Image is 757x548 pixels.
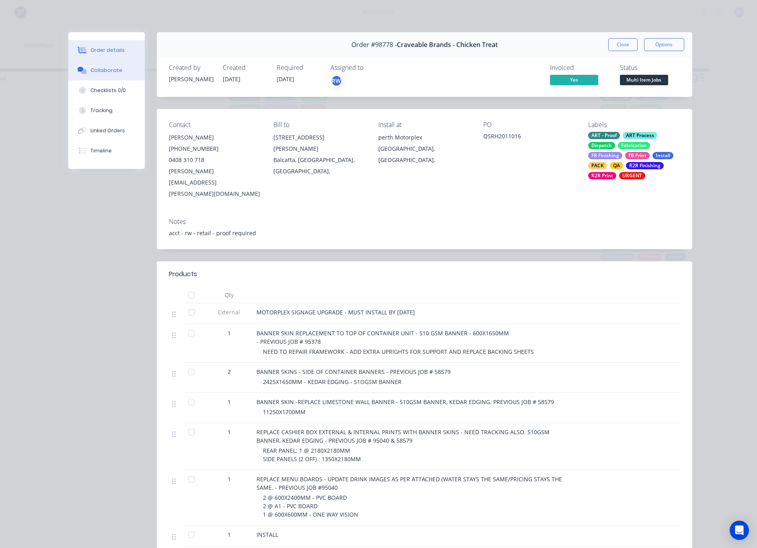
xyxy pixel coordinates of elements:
button: Collaborate [68,60,145,80]
span: [DATE] [223,75,240,83]
div: Fabrication [618,142,650,149]
span: 11250X1700MM [263,408,306,416]
div: Bill to [273,121,365,129]
button: Order details [68,40,145,60]
div: Created by [169,64,213,72]
div: PACK [588,162,607,169]
div: Tracking [90,107,113,114]
div: Order details [90,47,125,54]
div: [PERSON_NAME] [169,132,261,143]
span: INSTALL [256,531,278,538]
div: Status [620,64,680,72]
div: Notes [169,218,680,226]
span: REPLACE MENU BOARDS - UPDATE DRINK IMAGES AS PER ATTACHED (WATER STAYS THE SAME/PRICING STAYS THE... [256,475,564,491]
span: 2425X1650MM - KEDAR EDGING - 51OGSM BANNER [263,378,402,386]
div: R2R Finishing [626,162,664,169]
div: ART - Proof [588,132,620,139]
div: [GEOGRAPHIC_DATA], [GEOGRAPHIC_DATA], [378,143,470,166]
span: Yes [550,75,598,85]
div: perth Motorplex[GEOGRAPHIC_DATA], [GEOGRAPHIC_DATA], [378,132,470,166]
div: Assigned to [330,64,411,72]
div: Install at [378,121,470,129]
div: Labels [588,121,680,129]
span: 2 @ 600X2400MM - PVC BOARD 2 @ A1 - PVC BOARD 1 @ 600X600MM - ONE WAY VISION [263,494,358,518]
div: [PERSON_NAME][EMAIL_ADDRESS][PERSON_NAME][DOMAIN_NAME] [169,166,261,199]
div: Qty [205,287,253,303]
div: perth Motorplex [378,132,470,143]
div: Created [223,64,267,72]
span: REPLACE CASHIER BOX EXTERNAL & INTERNAL PRINTS WITH BANNER SKINS - NEED TRACKING ALSO. 510GSM BAN... [256,428,551,444]
div: Timeline [90,147,112,154]
span: MOTORPLEX SIGNAGE UPGRADE - MUST INSTALL BY [DATE] [256,308,415,316]
span: BANNER SKIN -REPLACE LIMESTONE WALL BANNER - 510GSM BANNER, KEDAR EDGING. PREVIOUS JOB # 58579 [256,398,554,406]
span: 2 [228,367,231,376]
span: 1 [228,428,231,436]
div: Open Intercom Messenger [730,521,749,540]
button: RW [330,75,343,87]
div: Balcatta, [GEOGRAPHIC_DATA], [GEOGRAPHIC_DATA], [273,154,365,177]
div: [PERSON_NAME] [169,75,213,83]
span: 1 [228,329,231,337]
div: FB Finishing [588,152,622,159]
button: Timeline [68,141,145,161]
span: 1 [228,398,231,406]
div: Contact [169,121,261,129]
span: BANNER SKINS - SIDE OF CONTAINER BANNERS - PREVIOUS JOB # 58579 [256,368,451,376]
div: Checklists 0/0 [90,87,126,94]
div: [STREET_ADDRESS][PERSON_NAME]Balcatta, [GEOGRAPHIC_DATA], [GEOGRAPHIC_DATA], [273,132,365,177]
span: 1 [228,475,231,483]
div: QA [610,162,623,169]
span: Multi Item Jobs [620,75,668,85]
div: Dispatch [588,142,615,149]
button: Linked Orders [68,121,145,141]
div: R2R Print [588,172,616,179]
div: URGENT [619,172,645,179]
div: 0408 310 718 [169,154,261,166]
span: NEED TO REPAIR FRAMEWORK - ADD EXTRA UPRIGHTS FOR SUPPORT AND REPLACE BACKING SHEETS [263,348,534,355]
div: FB Print [625,152,650,159]
span: 1 [228,530,231,539]
div: QSRH2011016 [483,132,575,143]
span: External [208,308,250,316]
div: Linked Orders [90,127,125,134]
button: Checklists 0/0 [68,80,145,101]
span: BANNER SKIN REPLACEMENT TO TOP OF CONTAINER UNIT - 510 GSM BANNER - 600X1650MM - PREVIOUS JOB # 9... [256,329,511,345]
div: Products [169,269,197,279]
span: Order #98778 - [351,41,397,49]
span: [DATE] [277,75,294,83]
div: [PHONE_NUMBER] [169,143,261,154]
button: Close [608,38,638,51]
div: Collaborate [90,67,122,74]
button: Multi Item Jobs [620,75,668,87]
div: PO [483,121,575,129]
button: Tracking [68,101,145,121]
div: [PERSON_NAME][PHONE_NUMBER]0408 310 718[PERSON_NAME][EMAIL_ADDRESS][PERSON_NAME][DOMAIN_NAME] [169,132,261,199]
div: Required [277,64,321,72]
div: acct - rw - retail - proof required [169,229,680,237]
div: Invoiced [550,64,610,72]
button: Options [644,38,684,51]
div: [STREET_ADDRESS][PERSON_NAME] [273,132,365,154]
div: Install [652,152,673,159]
span: Craveable Brands - Chicken Treat [397,41,498,49]
span: REAR PANEL: 1 @ 2180X2180MM SIDE PANELS (2 OFF) : 1350X2180MM [263,447,361,463]
div: ART Process [623,132,657,139]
